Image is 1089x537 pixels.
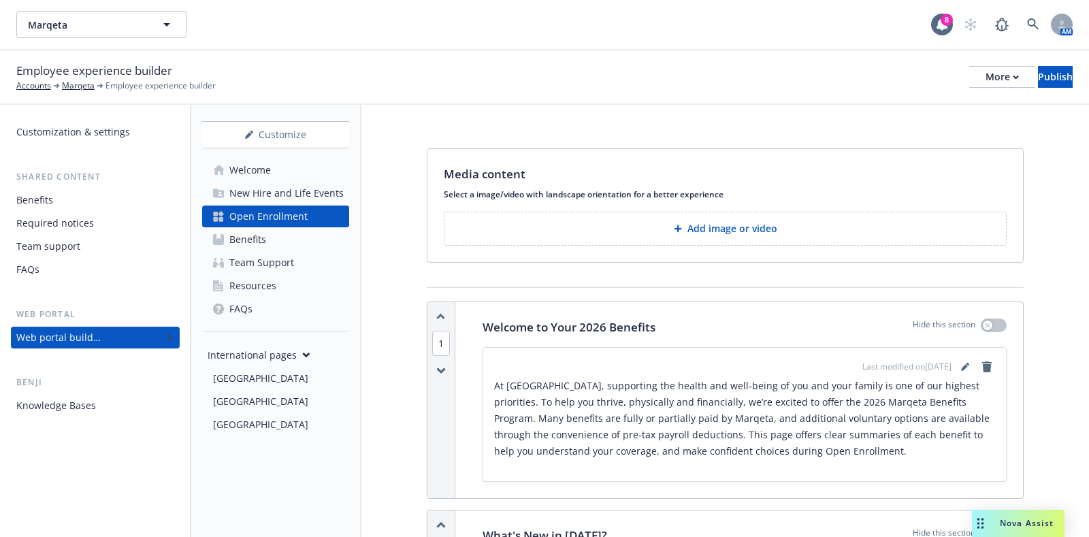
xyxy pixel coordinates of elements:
a: FAQs [202,298,349,320]
button: 1 [432,336,450,351]
p: At [GEOGRAPHIC_DATA], supporting the health and well‑being of you and your family is one of our h... [494,378,995,459]
a: Search [1020,11,1047,38]
span: Marqeta [28,18,146,32]
a: Start snowing [957,11,984,38]
a: Benefits [11,189,180,211]
div: New Hire and Life Events [229,182,344,204]
a: New Hire and Life Events [202,182,349,204]
a: Team support [11,235,180,257]
p: Hide this section [913,319,975,336]
a: Required notices [11,212,180,234]
button: Marqeta [16,11,186,38]
div: Benefits [16,189,53,211]
div: Customize [202,122,349,148]
button: Customize [202,121,349,148]
button: Add image or video [444,212,1007,246]
a: Resources [202,275,349,297]
button: Publish [1038,66,1073,88]
a: Benefits [202,229,349,250]
span: 1 [432,331,450,356]
a: Accounts [16,80,51,92]
span: Nova Assist [1000,517,1054,529]
a: remove [979,359,995,375]
a: Open Enrollment [202,206,349,227]
span: Last modified on [DATE] [862,361,952,373]
div: 8 [941,14,953,26]
button: More [969,66,1035,88]
p: Welcome to Your 2026 Benefits [483,319,655,336]
p: Add image or video [687,222,777,235]
a: FAQs [11,259,180,280]
span: Employee experience builder [16,62,172,80]
button: Nova Assist [972,510,1064,537]
a: [GEOGRAPHIC_DATA] [208,368,349,389]
div: Welcome [229,159,271,181]
div: Knowledge Bases [16,395,96,417]
div: [GEOGRAPHIC_DATA] [213,368,308,389]
a: Marqeta [62,80,95,92]
a: Knowledge Bases [11,395,180,417]
a: Team Support [202,252,349,274]
div: [GEOGRAPHIC_DATA] [213,414,308,436]
div: FAQs [16,259,39,280]
div: FAQs [229,298,253,320]
div: Team Support [229,252,294,274]
div: Web portal [11,308,180,321]
a: Web portal builder [11,327,180,348]
a: Welcome [202,159,349,181]
div: International pages [208,348,310,362]
div: Required notices [16,212,94,234]
p: Media content [444,165,525,183]
div: [GEOGRAPHIC_DATA] [213,391,308,412]
a: Customization & settings [11,121,180,143]
div: Shared content [11,170,180,184]
div: Team support [16,235,80,257]
a: [GEOGRAPHIC_DATA] [208,414,349,436]
div: Web portal builder [16,327,101,348]
div: Benefits [229,229,266,250]
div: Open Enrollment [229,206,308,227]
a: [GEOGRAPHIC_DATA] [208,391,349,412]
a: Report a Bug [988,11,1015,38]
a: editPencil [957,359,973,375]
span: Employee experience builder [105,80,216,92]
div: Customization & settings [16,121,130,143]
div: Drag to move [972,510,989,537]
div: Publish [1038,67,1073,87]
div: Resources [229,275,276,297]
div: Benji [11,376,180,389]
p: Select a image/video with landscape orientation for a better experience [444,189,1007,200]
div: More [986,67,1019,87]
